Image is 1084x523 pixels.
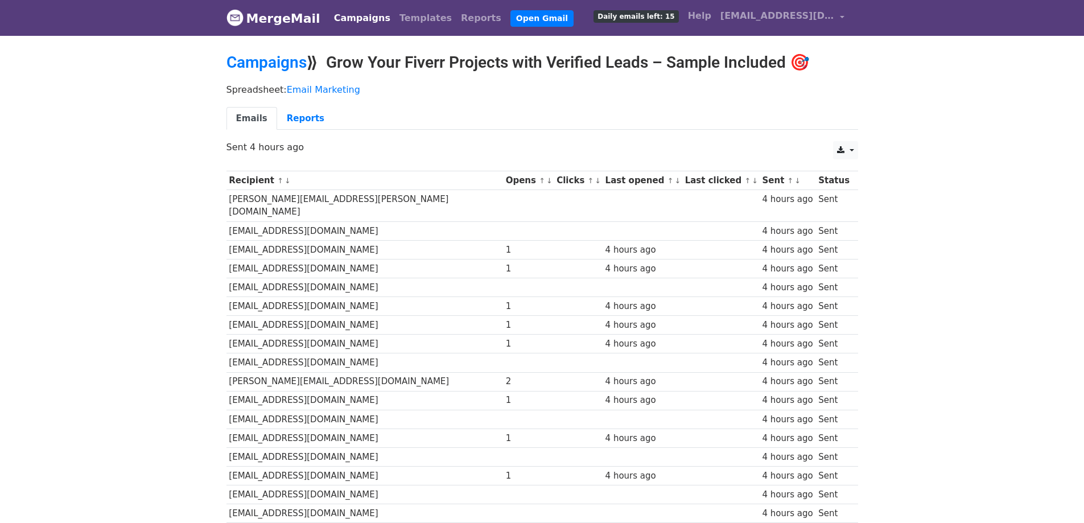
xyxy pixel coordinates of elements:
[603,171,682,190] th: Last opened
[329,7,395,30] a: Campaigns
[762,319,813,332] div: 4 hours ago
[762,507,813,520] div: 4 hours ago
[815,335,852,353] td: Sent
[815,391,852,410] td: Sent
[226,84,858,96] p: Spreadsheet:
[226,410,503,429] td: [EMAIL_ADDRESS][DOMAIN_NAME]
[667,176,674,185] a: ↑
[506,262,551,275] div: 1
[506,432,551,445] div: 1
[762,193,813,206] div: 4 hours ago
[546,176,553,185] a: ↓
[720,9,834,23] span: [EMAIL_ADDRESS][DOMAIN_NAME]
[815,190,852,222] td: Sent
[605,319,679,332] div: 4 hours ago
[815,171,852,190] th: Status
[226,467,503,485] td: [EMAIL_ADDRESS][DOMAIN_NAME]
[506,244,551,257] div: 1
[226,429,503,447] td: [EMAIL_ADDRESS][DOMAIN_NAME]
[682,171,760,190] th: Last clicked
[605,244,679,257] div: 4 hours ago
[674,176,681,185] a: ↓
[762,451,813,464] div: 4 hours ago
[226,372,503,391] td: [PERSON_NAME][EMAIL_ADDRESS][DOMAIN_NAME]
[226,6,320,30] a: MergeMail
[605,337,679,351] div: 4 hours ago
[226,278,503,297] td: [EMAIL_ADDRESS][DOMAIN_NAME]
[605,375,679,388] div: 4 hours ago
[815,504,852,523] td: Sent
[506,300,551,313] div: 1
[815,372,852,391] td: Sent
[762,432,813,445] div: 4 hours ago
[506,394,551,407] div: 1
[815,240,852,259] td: Sent
[762,356,813,369] div: 4 hours ago
[815,410,852,429] td: Sent
[226,53,858,72] h2: ⟫ Grow Your Fiverr Projects with Verified Leads – Sample Included 🎯
[510,10,574,27] a: Open Gmail
[506,319,551,332] div: 1
[593,10,678,23] span: Daily emails left: 15
[226,447,503,466] td: [EMAIL_ADDRESS][DOMAIN_NAME]
[815,353,852,372] td: Sent
[506,375,551,388] div: 2
[744,176,751,185] a: ↑
[226,335,503,353] td: [EMAIL_ADDRESS][DOMAIN_NAME]
[762,300,813,313] div: 4 hours ago
[285,176,291,185] a: ↓
[605,470,679,483] div: 4 hours ago
[395,7,456,30] a: Templates
[815,467,852,485] td: Sent
[456,7,506,30] a: Reports
[605,432,679,445] div: 4 hours ago
[605,262,679,275] div: 4 hours ago
[762,281,813,294] div: 4 hours ago
[605,300,679,313] div: 4 hours ago
[794,176,801,185] a: ↓
[815,485,852,504] td: Sent
[762,375,813,388] div: 4 hours ago
[762,262,813,275] div: 4 hours ago
[815,297,852,316] td: Sent
[762,225,813,238] div: 4 hours ago
[752,176,758,185] a: ↓
[226,316,503,335] td: [EMAIL_ADDRESS][DOMAIN_NAME]
[539,176,545,185] a: ↑
[506,470,551,483] div: 1
[226,353,503,372] td: [EMAIL_ADDRESS][DOMAIN_NAME]
[226,391,503,410] td: [EMAIL_ADDRESS][DOMAIN_NAME]
[588,176,594,185] a: ↑
[226,504,503,523] td: [EMAIL_ADDRESS][DOMAIN_NAME]
[788,176,794,185] a: ↑
[226,171,503,190] th: Recipient
[226,107,277,130] a: Emails
[287,84,360,95] a: Email Marketing
[762,337,813,351] div: 4 hours ago
[762,413,813,426] div: 4 hours ago
[226,53,307,72] a: Campaigns
[815,316,852,335] td: Sent
[226,190,503,222] td: [PERSON_NAME][EMAIL_ADDRESS][PERSON_NAME][DOMAIN_NAME]
[762,394,813,407] div: 4 hours ago
[815,278,852,297] td: Sent
[503,171,554,190] th: Opens
[226,221,503,240] td: [EMAIL_ADDRESS][DOMAIN_NAME]
[595,176,601,185] a: ↓
[815,259,852,278] td: Sent
[762,470,813,483] div: 4 hours ago
[226,9,244,26] img: MergeMail logo
[815,221,852,240] td: Sent
[277,176,283,185] a: ↑
[226,259,503,278] td: [EMAIL_ADDRESS][DOMAIN_NAME]
[815,447,852,466] td: Sent
[277,107,334,130] a: Reports
[226,485,503,504] td: [EMAIL_ADDRESS][DOMAIN_NAME]
[605,394,679,407] div: 4 hours ago
[762,488,813,501] div: 4 hours ago
[760,171,816,190] th: Sent
[815,429,852,447] td: Sent
[226,240,503,259] td: [EMAIL_ADDRESS][DOMAIN_NAME]
[506,337,551,351] div: 1
[226,141,858,153] p: Sent 4 hours ago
